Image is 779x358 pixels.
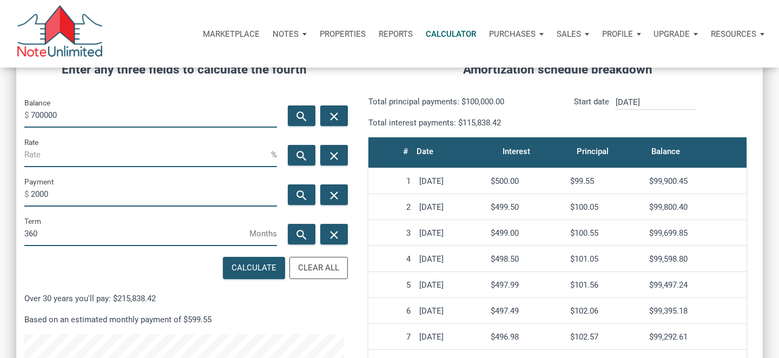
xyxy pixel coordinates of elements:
[313,18,372,50] a: Properties
[419,280,482,290] div: [DATE]
[203,29,260,39] p: Marketplace
[651,144,680,159] div: Balance
[704,18,771,50] button: Resources
[320,224,348,244] button: close
[24,313,344,326] p: Based on an estimated monthly payment of $599.55
[503,144,530,159] div: Interest
[491,254,562,264] div: $498.50
[373,254,411,264] div: 4
[295,149,308,163] i: search
[232,262,276,274] div: Calculate
[570,280,641,290] div: $101.56
[417,144,433,159] div: Date
[24,222,249,246] input: Term
[31,182,277,207] input: Payment
[419,228,482,238] div: [DATE]
[483,18,550,50] button: Purchases
[373,228,411,238] div: 3
[373,176,411,186] div: 1
[419,176,482,186] div: [DATE]
[24,107,31,124] span: $
[24,96,50,109] label: Balance
[320,29,366,39] p: Properties
[557,29,581,39] p: Sales
[419,254,482,264] div: [DATE]
[24,185,31,203] span: $
[298,262,339,274] div: Clear All
[223,257,285,279] button: Calculate
[289,257,348,279] button: Clear All
[491,280,562,290] div: $497.99
[327,189,340,202] i: close
[570,254,641,264] div: $101.05
[491,202,562,212] div: $499.50
[491,176,562,186] div: $500.00
[24,215,41,228] label: Term
[320,105,348,126] button: close
[570,306,641,316] div: $102.06
[373,332,411,342] div: 7
[196,18,266,50] button: Marketplace
[249,225,277,242] span: Months
[602,29,633,39] p: Profile
[327,228,340,242] i: close
[649,228,742,238] div: $99,699.85
[327,110,340,123] i: close
[271,146,277,163] span: %
[295,228,308,242] i: search
[24,136,38,149] label: Rate
[360,61,755,79] h4: Amortization schedule breakdown
[320,145,348,165] button: close
[596,18,648,50] button: Profile
[24,143,271,167] input: Rate
[649,306,742,316] div: $99,395.18
[24,292,344,305] p: Over 30 years you'll pay: $215,838.42
[419,332,482,342] div: [DATE]
[570,176,641,186] div: $99.55
[273,29,299,39] p: Notes
[16,5,103,62] img: NoteUnlimited
[647,18,704,50] button: Upgrade
[491,332,562,342] div: $496.98
[491,228,562,238] div: $499.00
[649,332,742,342] div: $99,292.61
[491,306,562,316] div: $497.49
[570,332,641,342] div: $102.57
[266,18,313,50] button: Notes
[295,189,308,202] i: search
[577,144,609,159] div: Principal
[320,184,348,205] button: close
[649,202,742,212] div: $99,800.40
[373,280,411,290] div: 5
[288,145,315,165] button: search
[373,306,411,316] div: 6
[489,29,536,39] p: Purchases
[574,95,609,129] p: Start date
[419,202,482,212] div: [DATE]
[24,175,54,188] label: Payment
[649,176,742,186] div: $99,900.45
[570,202,641,212] div: $100.05
[403,144,408,159] div: #
[373,202,411,212] div: 2
[550,18,596,50] a: Sales
[426,29,476,39] p: Calculator
[653,29,690,39] p: Upgrade
[368,95,550,108] p: Total principal payments: $100,000.00
[288,224,315,244] button: search
[288,184,315,205] button: search
[649,254,742,264] div: $99,598.80
[570,228,641,238] div: $100.55
[368,116,550,129] p: Total interest payments: $115,838.42
[327,149,340,163] i: close
[649,280,742,290] div: $99,497.24
[31,103,277,128] input: Balance
[295,110,308,123] i: search
[711,29,756,39] p: Resources
[24,61,344,79] h4: Enter any three fields to calculate the fourth
[372,18,419,50] button: Reports
[288,105,315,126] button: search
